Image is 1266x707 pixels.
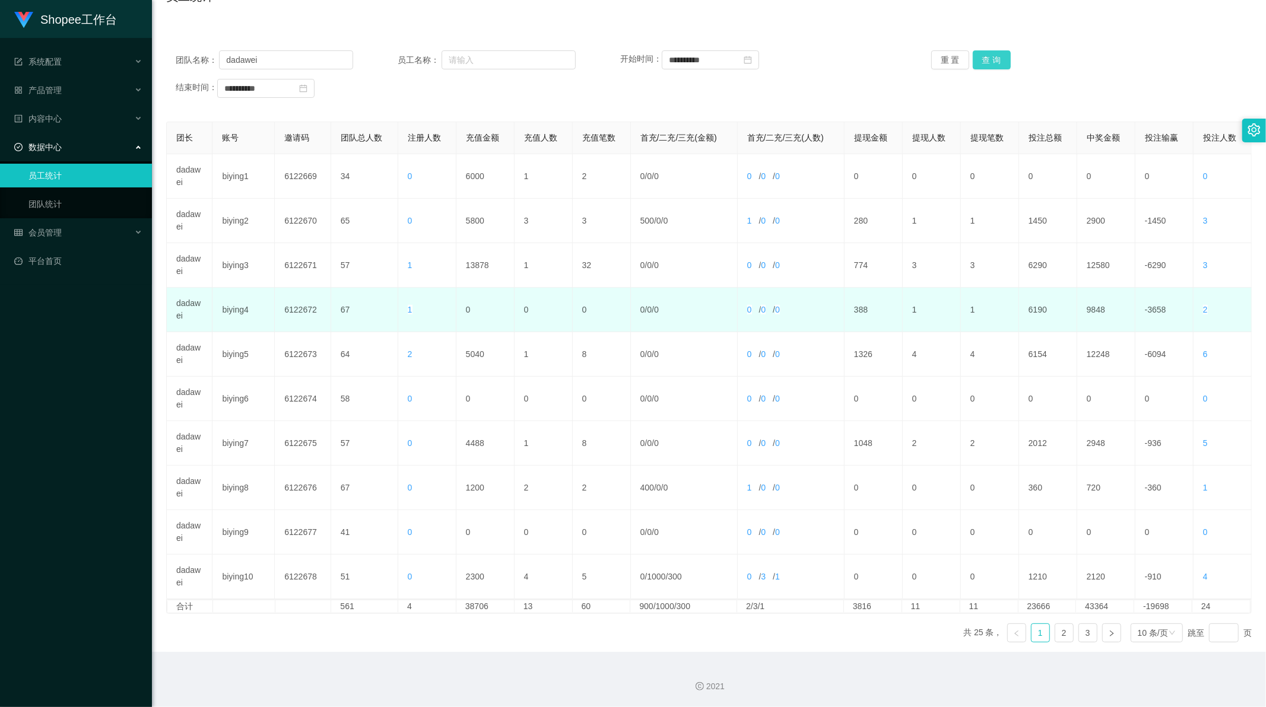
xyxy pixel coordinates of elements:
[737,600,844,613] td: 2/3/1
[176,54,219,66] span: 团队名称：
[1102,623,1121,642] li: 下一页
[331,555,398,599] td: 51
[761,349,766,359] span: 0
[761,483,766,492] span: 0
[1108,630,1115,637] i: 图标: right
[167,510,212,555] td: dadawei
[176,83,217,93] span: 结束时间：
[212,421,275,466] td: biying7
[903,510,961,555] td: 0
[631,555,738,599] td: / /
[1145,133,1178,142] span: 投注输赢
[761,305,766,314] span: 0
[903,288,961,332] td: 1
[1077,243,1135,288] td: 12580
[631,377,738,421] td: / /
[515,288,573,332] td: 0
[1203,572,1208,581] span: 4
[775,305,780,314] span: 0
[761,171,766,181] span: 0
[654,394,659,403] span: 0
[408,394,413,403] span: 0
[845,332,903,377] td: 1326
[284,133,309,142] span: 邀请码
[14,143,23,151] i: 图标: check-circle-o
[275,288,331,332] td: 6122672
[647,305,652,314] span: 0
[515,243,573,288] td: 1
[747,133,824,142] span: 首充/二充/三充(人数)
[1087,133,1120,142] span: 中奖金额
[1029,133,1062,142] span: 投注总额
[775,438,780,448] span: 0
[845,421,903,466] td: 1048
[1135,243,1194,288] td: -6290
[331,154,398,199] td: 34
[747,527,752,537] span: 0
[1192,600,1251,613] td: 24
[331,199,398,243] td: 65
[456,154,515,199] td: 6000
[408,171,413,181] span: 0
[1076,600,1134,613] td: 43364
[640,133,717,142] span: 首充/二充/三充(金额)
[961,332,1019,377] td: 4
[212,243,275,288] td: biying3
[1079,624,1097,642] a: 3
[167,288,212,332] td: dadawei
[466,133,499,142] span: 充值金额
[28,164,142,187] a: 员工统计
[212,154,275,199] td: biying1
[1135,555,1194,599] td: -910
[854,133,887,142] span: 提现金额
[631,510,738,555] td: / /
[970,133,1004,142] span: 提现笔数
[331,288,398,332] td: 67
[331,466,398,510] td: 67
[654,527,659,537] span: 0
[573,199,631,243] td: 3
[14,85,62,95] span: 产品管理
[844,600,902,613] td: 3816
[640,438,645,448] span: 0
[961,421,1019,466] td: 2
[456,421,515,466] td: 4488
[573,243,631,288] td: 32
[961,377,1019,421] td: 0
[761,260,766,270] span: 0
[573,154,631,199] td: 2
[738,466,845,510] td: / /
[1032,624,1049,642] a: 1
[903,199,961,243] td: 1
[664,483,668,492] span: 0
[515,555,573,599] td: 4
[1019,377,1077,421] td: 0
[845,199,903,243] td: 280
[738,243,845,288] td: / /
[747,394,752,403] span: 0
[1077,510,1135,555] td: 0
[744,56,752,64] i: 图标: calendar
[456,555,515,599] td: 2300
[167,243,212,288] td: dadawei
[973,50,1011,69] button: 查 询
[961,199,1019,243] td: 1
[1019,421,1077,466] td: 2012
[631,243,738,288] td: / /
[1019,154,1077,199] td: 0
[222,133,239,142] span: 账号
[408,572,413,581] span: 0
[573,332,631,377] td: 8
[408,527,413,537] span: 0
[647,171,652,181] span: 0
[573,510,631,555] td: 0
[1019,288,1077,332] td: 6190
[398,600,456,613] td: 4
[961,466,1019,510] td: 0
[775,572,780,581] span: 1
[647,349,652,359] span: 0
[28,192,142,216] a: 团队统计
[656,483,661,492] span: 0
[275,199,331,243] td: 6122670
[640,572,645,581] span: 0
